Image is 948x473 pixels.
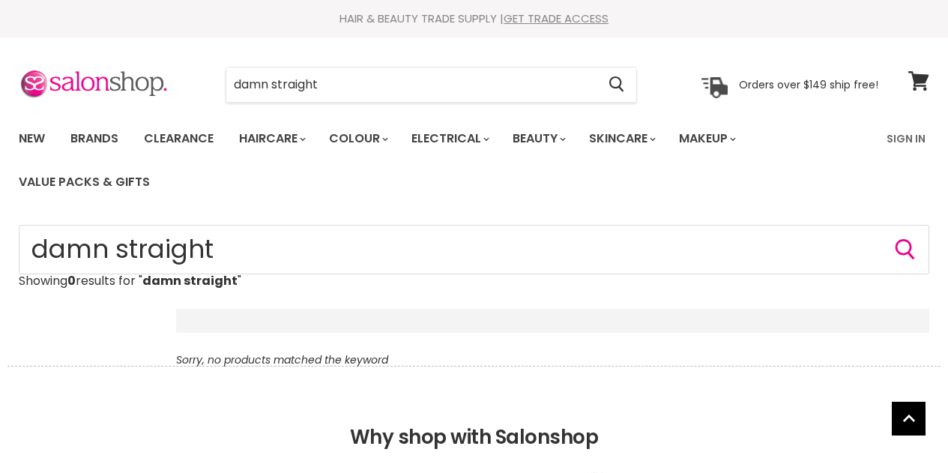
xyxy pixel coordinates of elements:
[318,123,397,154] a: Colour
[892,402,926,436] a: Back to top
[878,123,935,154] a: Sign In
[892,402,926,441] span: Back to top
[893,238,917,262] button: Search
[7,117,878,204] ul: Main menu
[668,123,745,154] a: Makeup
[597,67,636,102] button: Search
[400,123,498,154] a: Electrical
[7,123,56,154] a: New
[19,274,929,288] p: Showing results for " "
[226,67,637,103] form: Product
[142,272,238,289] strong: damn straight
[501,123,575,154] a: Beauty
[504,10,609,26] a: GET TRADE ACCESS
[176,352,388,367] em: Sorry, no products matched the keyword
[578,123,665,154] a: Skincare
[739,77,878,91] p: Orders over $149 ship free!
[19,225,929,274] input: Search
[7,166,161,198] a: Value Packs & Gifts
[67,272,76,289] strong: 0
[19,225,929,274] form: Product
[133,123,225,154] a: Clearance
[7,366,941,472] h2: Why shop with Salonshop
[59,123,130,154] a: Brands
[226,67,597,102] input: Search
[228,123,315,154] a: Haircare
